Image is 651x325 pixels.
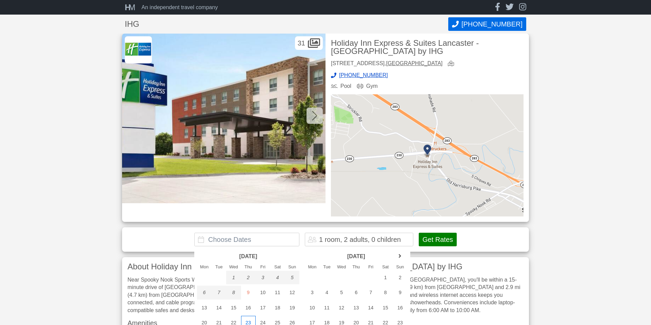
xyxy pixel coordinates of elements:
[285,265,299,269] div: Sun
[270,271,285,284] div: 4
[256,301,270,314] div: 17
[129,3,133,12] span: M
[395,251,405,261] a: next month
[519,3,526,12] a: instagram
[386,60,443,66] a: [GEOGRAPHIC_DATA]
[226,301,241,314] div: 15
[212,286,226,299] div: 7
[334,301,349,314] div: 12
[125,20,448,28] h1: IHG
[349,301,363,314] div: 13
[125,36,152,63] img: IHG
[295,36,323,50] div: 31
[378,265,393,269] div: Sat
[363,301,378,314] div: 14
[349,286,363,299] div: 6
[319,265,334,269] div: Tue
[319,236,401,243] div: 1 room, 2 adults, 0 children
[495,3,500,12] a: facebook
[363,286,378,299] div: 7
[378,271,393,284] div: 1
[461,20,522,28] span: [PHONE_NUMBER]
[212,301,226,314] div: 14
[506,3,514,12] a: twitter
[305,265,319,269] div: Mon
[319,301,334,314] div: 11
[319,251,393,262] header: [DATE]
[393,271,407,284] div: 2
[122,34,325,203] img: Featured
[339,73,388,78] span: [PHONE_NUMBER]
[226,286,241,299] div: 8
[285,286,299,299] div: 12
[241,286,256,299] div: 9
[212,265,226,269] div: Tue
[241,271,256,284] div: 2
[393,265,407,269] div: Sun
[378,286,393,299] div: 8
[226,271,241,284] div: 1
[363,265,378,269] div: Fri
[270,286,285,299] div: 11
[331,83,351,89] div: Pool
[241,301,256,314] div: 16
[197,301,212,314] div: 13
[334,286,349,299] div: 5
[319,286,334,299] div: 4
[127,276,524,314] div: Near Spooky Nook Sports With a stay at Holiday Inn Express & Suites Lancaster - [GEOGRAPHIC_DATA]...
[226,265,241,269] div: Wed
[256,265,270,269] div: Fri
[393,301,407,314] div: 16
[334,265,349,269] div: Wed
[448,61,457,67] a: view map
[285,271,299,284] div: 5
[141,5,218,10] div: An independent travel company
[378,301,393,314] div: 15
[419,233,457,246] button: Get Rates
[305,286,319,299] div: 3
[125,3,129,12] span: H
[305,301,319,314] div: 10
[197,286,212,299] div: 6
[270,301,285,314] div: 18
[212,251,285,262] header: [DATE]
[125,3,139,12] a: HM
[331,39,524,55] h2: Holiday Inn Express & Suites Lancaster - [GEOGRAPHIC_DATA] by IHG
[393,286,407,299] div: 9
[127,263,524,271] h3: About Holiday Inn Express & Suites [GEOGRAPHIC_DATA] - [GEOGRAPHIC_DATA] by IHG
[197,265,212,269] div: Mon
[241,265,256,269] div: Thu
[194,233,299,246] input: Choose Dates
[448,17,526,31] button: Call
[349,265,363,269] div: Thu
[285,301,299,314] div: 19
[270,265,285,269] div: Sat
[331,61,442,67] div: [STREET_ADDRESS],
[256,271,270,284] div: 3
[256,286,270,299] div: 10
[357,83,378,89] div: Gym
[331,94,524,216] img: map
